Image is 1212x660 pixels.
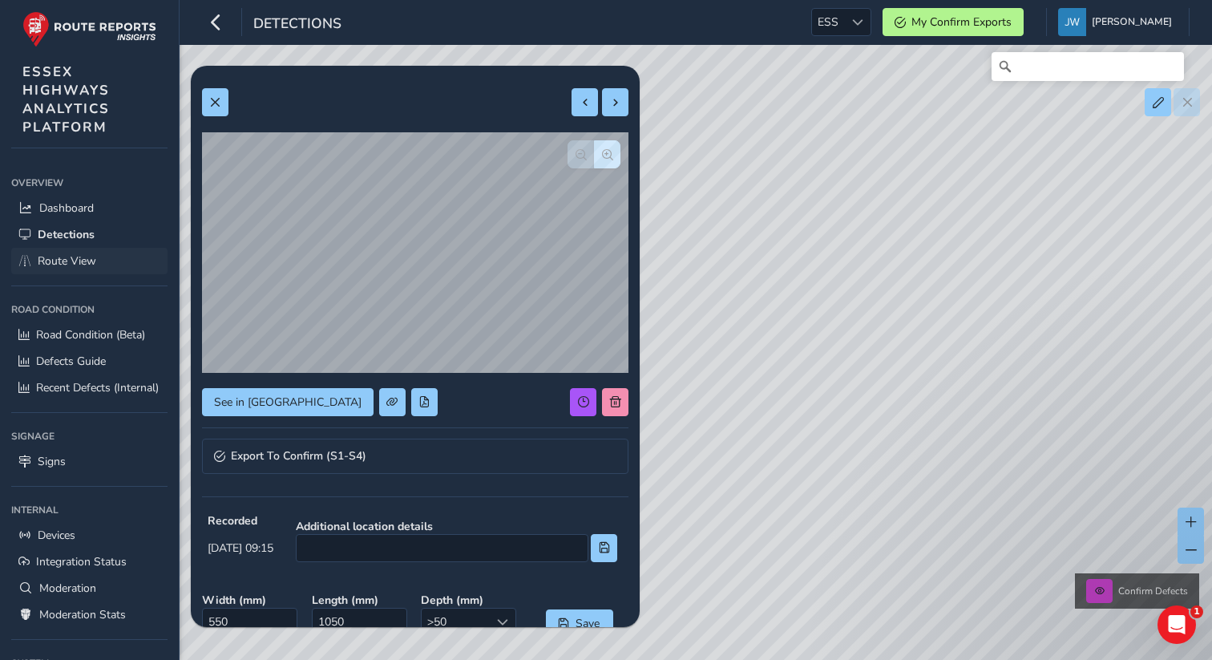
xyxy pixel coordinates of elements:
div: Internal [11,498,168,522]
strong: Depth ( mm ) [421,593,519,608]
a: Defects Guide [11,348,168,375]
iframe: Intercom live chat [1157,605,1196,644]
div: Overview [11,171,168,195]
a: Road Condition (Beta) [11,322,168,348]
span: Save [575,616,601,631]
img: rr logo [22,11,156,47]
span: Moderation [39,581,96,596]
span: [PERSON_NAME] [1092,8,1172,36]
a: Expand [202,439,628,474]
span: 1 [1190,605,1203,618]
a: Signs [11,448,168,475]
span: ESS [812,9,844,35]
a: Route View [11,248,168,274]
strong: Width ( mm ) [202,593,301,608]
button: My Confirm Exports [883,8,1024,36]
a: Dashboard [11,195,168,221]
strong: Length ( mm ) [312,593,410,608]
span: Recent Defects (Internal) [36,380,159,395]
a: Moderation Stats [11,601,168,628]
div: Signage [11,424,168,448]
button: See in Route View [202,388,374,416]
span: Confirm Defects [1118,585,1188,597]
strong: Additional location details [296,519,617,534]
a: Integration Status [11,549,168,575]
span: Dashboard [39,200,94,216]
img: diamond-layout [1058,8,1086,36]
span: [DATE] 09:15 [208,541,273,556]
div: Road Condition [11,298,168,322]
button: Save [546,609,613,638]
span: See in [GEOGRAPHIC_DATA] [214,395,362,410]
a: Devices [11,522,168,549]
span: ESSEX HIGHWAYS ANALYTICS PLATFORM [22,63,110,136]
span: Detections [38,227,95,242]
input: Search [992,52,1184,81]
span: Export To Confirm (S1-S4) [231,451,366,462]
span: Integration Status [36,554,127,569]
a: Moderation [11,575,168,601]
span: Moderation Stats [39,607,126,622]
span: My Confirm Exports [911,14,1012,30]
span: Route View [38,253,96,269]
span: >50 [422,609,489,635]
span: Signs [38,454,66,469]
a: Detections [11,221,168,248]
span: Road Condition (Beta) [36,327,145,342]
strong: Recorded [208,513,273,528]
button: [PERSON_NAME] [1058,8,1178,36]
span: Defects Guide [36,354,106,369]
span: Detections [253,14,341,36]
a: Recent Defects (Internal) [11,375,168,401]
span: Devices [38,528,75,543]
